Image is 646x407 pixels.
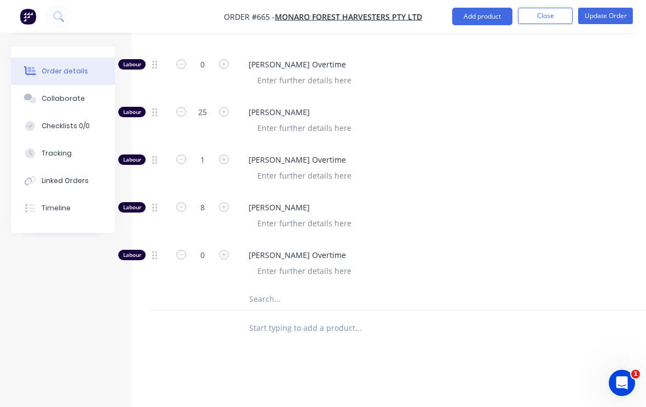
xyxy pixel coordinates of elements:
[452,8,512,25] button: Add product
[42,176,89,186] div: Linked Orders
[275,12,422,22] a: Monaro Forest Harvesters Pty Ltd
[42,121,90,131] div: Checklists 0/0
[11,112,115,140] button: Checklists 0/0
[42,66,88,76] div: Order details
[11,167,115,194] button: Linked Orders
[11,140,115,167] button: Tracking
[631,370,640,379] span: 1
[11,194,115,222] button: Timeline
[578,8,633,24] button: Update Order
[118,107,146,117] div: Labour
[118,250,146,260] div: Labour
[20,8,36,25] img: Factory
[118,202,146,213] div: Labour
[249,288,468,310] input: Search...
[518,8,573,24] button: Close
[118,59,146,70] div: Labour
[249,317,468,339] input: Start typing to add a product...
[42,203,71,213] div: Timeline
[118,154,146,165] div: Labour
[11,85,115,112] button: Collaborate
[42,94,85,104] div: Collaborate
[11,58,115,85] button: Order details
[42,148,72,158] div: Tracking
[609,370,635,396] iframe: Intercom live chat
[224,12,275,22] span: Order #665 -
